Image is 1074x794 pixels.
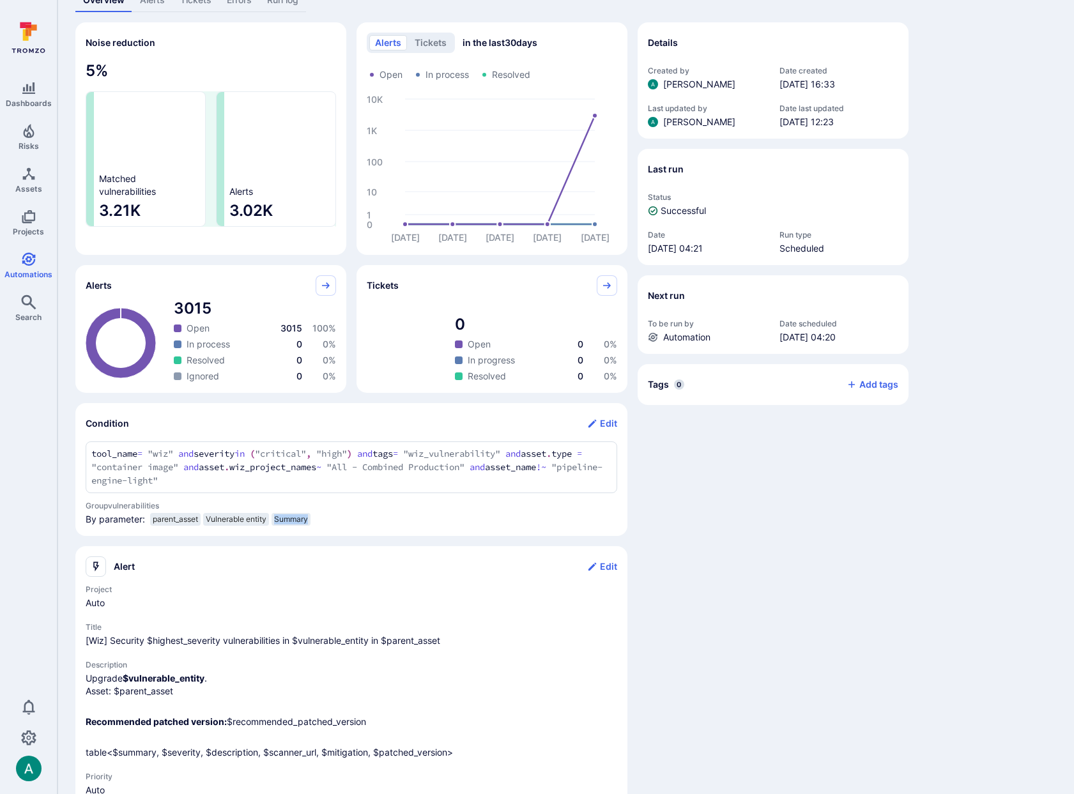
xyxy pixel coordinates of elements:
[86,672,617,759] div: alert description
[367,187,377,197] text: 10
[6,98,52,108] span: Dashboards
[391,232,420,243] text: [DATE]
[99,172,156,198] span: Matched vulnerabilities
[86,279,112,292] span: Alerts
[638,22,909,139] section: Details widget
[86,672,617,698] p: Upgrade . Asset: $parent_asset
[578,355,583,365] span: 0
[296,339,302,349] span: 0
[367,125,377,136] text: 1K
[648,289,685,302] h2: Next run
[455,314,617,335] span: total
[323,370,336,381] span: 0 %
[648,378,669,391] h2: Tags
[663,116,735,128] span: [PERSON_NAME]
[187,322,210,335] span: Open
[369,35,407,50] button: alerts
[367,157,383,167] text: 100
[296,355,302,365] span: 0
[492,68,530,81] span: Resolved
[174,298,336,319] span: total
[16,756,42,781] div: Arjan Dehar
[187,354,225,367] span: Resolved
[779,331,898,344] span: [DATE] 04:20
[86,61,336,81] span: 5 %
[578,339,583,349] span: 0
[229,185,253,198] span: Alerts
[587,413,617,434] button: Edit
[86,716,227,727] b: Recommended patched version:
[779,230,898,240] span: Run type
[661,204,706,217] span: Successful
[836,374,898,395] button: Add tags
[779,116,898,128] span: [DATE] 12:23
[367,279,399,292] span: Tickets
[380,68,403,81] span: Open
[604,339,617,349] span: 0 %
[13,227,44,236] span: Projects
[123,673,204,683] b: $vulnerable_entity
[663,78,735,91] span: [PERSON_NAME]
[779,242,898,255] span: Scheduled
[638,364,909,405] div: Collapse tags
[15,184,42,194] span: Assets
[779,319,898,328] span: Date scheduled
[86,715,617,728] p: $recommended_patched_version
[86,597,617,609] span: alert project
[86,584,617,594] span: Project
[367,219,372,230] text: 0
[229,201,330,221] span: 3.02K
[86,622,617,632] span: Title
[409,35,452,50] button: tickets
[779,78,898,91] span: [DATE] 16:33
[4,270,52,279] span: Automations
[779,66,898,75] span: Date created
[75,403,627,536] section: Condition widget
[468,354,515,367] span: In progress
[581,232,610,243] text: [DATE]
[648,117,658,127] img: ACg8ocLSa5mPYBaXNx3eFu_EmspyJX0laNWN7cXOFirfQ7srZveEpg=s96-c
[648,79,658,89] img: ACg8ocLSa5mPYBaXNx3eFu_EmspyJX0laNWN7cXOFirfQ7srZveEpg=s96-c
[648,242,767,255] span: [DATE] 04:21
[19,141,39,151] span: Risks
[587,556,617,577] button: Edit
[648,163,684,176] h2: Last run
[99,201,200,221] span: 3.21K
[648,117,658,127] div: Arjan Dehar
[367,210,371,220] text: 1
[86,37,155,48] span: Noise reduction
[604,355,617,365] span: 0 %
[280,323,302,333] span: 3015
[663,331,710,344] span: Automation
[533,232,562,243] text: [DATE]
[486,232,514,243] text: [DATE]
[648,230,767,240] span: Date
[187,338,230,351] span: In process
[206,514,266,524] span: Vulnerable entity
[274,514,308,524] span: Summary
[86,772,617,781] span: Priority
[91,447,611,487] textarea: Add condition
[187,370,219,383] span: Ignored
[86,746,617,759] p: table<$summary, $severity, $description, $scanner_url, $mitigation, $patched_version>
[468,338,491,351] span: Open
[648,66,767,75] span: Created by
[86,513,145,531] span: By parameter:
[323,339,336,349] span: 0 %
[638,149,909,265] section: Last run widget
[648,79,658,89] div: Arjan Dehar
[86,417,129,430] h2: Condition
[426,68,469,81] span: In process
[438,232,467,243] text: [DATE]
[296,370,302,381] span: 0
[86,634,617,647] span: alert title
[15,312,42,322] span: Search
[648,103,767,113] span: Last updated by
[86,501,617,510] span: Group vulnerabilities
[312,323,336,333] span: 100 %
[357,265,627,393] div: Tickets pie widget
[468,370,506,383] span: Resolved
[153,514,198,524] span: parent_asset
[463,36,537,49] span: in the last 30 days
[638,275,909,354] section: Next run widget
